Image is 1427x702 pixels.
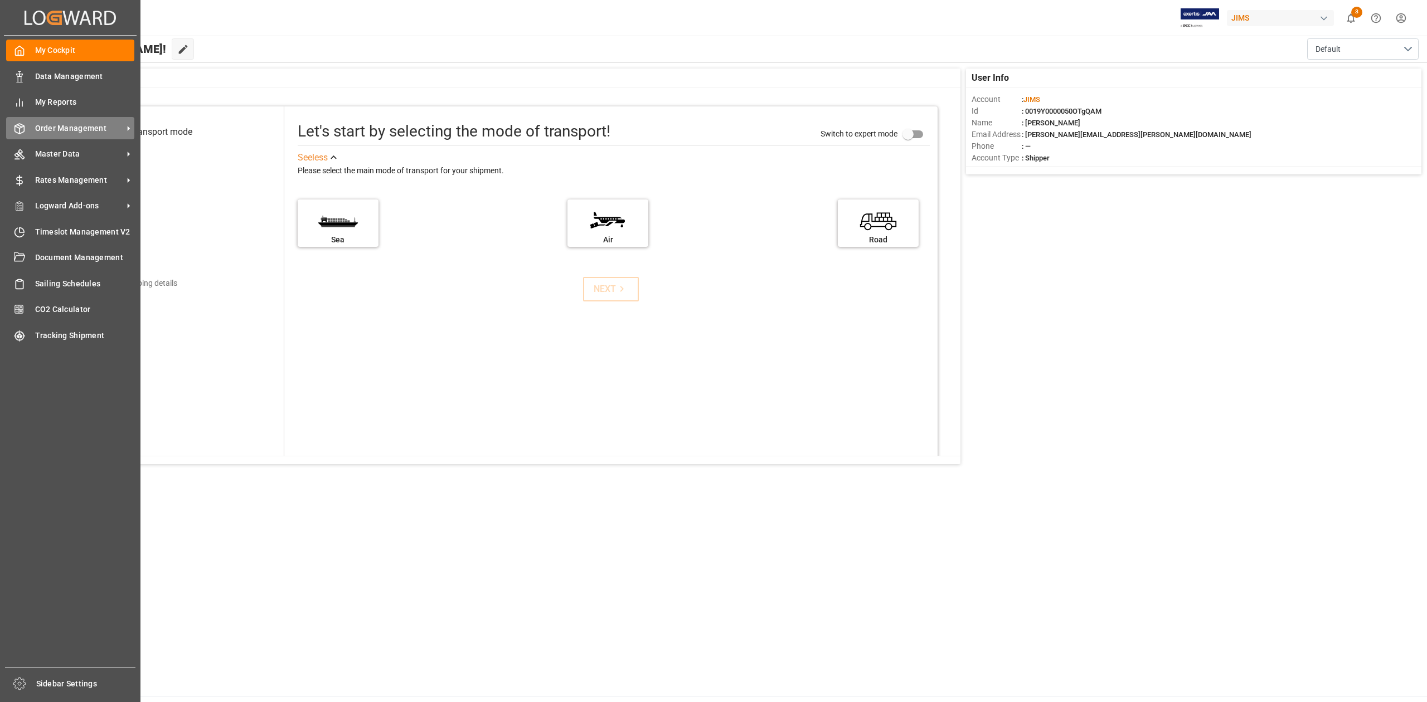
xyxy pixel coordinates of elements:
[972,129,1022,140] span: Email Address
[972,94,1022,105] span: Account
[843,234,913,246] div: Road
[298,164,930,178] div: Please select the main mode of transport for your shipment.
[35,174,123,186] span: Rates Management
[6,221,134,242] a: Timeslot Management V2
[972,105,1022,117] span: Id
[6,324,134,346] a: Tracking Shipment
[35,123,123,134] span: Order Management
[1022,154,1050,162] span: : Shipper
[972,117,1022,129] span: Name
[35,252,135,264] span: Document Management
[6,65,134,87] a: Data Management
[1022,95,1040,104] span: :
[6,91,134,113] a: My Reports
[972,140,1022,152] span: Phone
[298,120,610,143] div: Let's start by selecting the mode of transport!
[1351,7,1362,18] span: 3
[35,45,135,56] span: My Cockpit
[35,200,123,212] span: Logward Add-ons
[573,234,643,246] div: Air
[1023,95,1040,104] span: JIMS
[35,278,135,290] span: Sailing Schedules
[6,40,134,61] a: My Cockpit
[1316,43,1341,55] span: Default
[35,304,135,315] span: CO2 Calculator
[36,678,136,690] span: Sidebar Settings
[1227,10,1334,26] div: JIMS
[1022,130,1251,139] span: : [PERSON_NAME][EMAIL_ADDRESS][PERSON_NAME][DOMAIN_NAME]
[1227,7,1338,28] button: JIMS
[35,148,123,160] span: Master Data
[1022,119,1080,127] span: : [PERSON_NAME]
[106,125,192,139] div: Select transport mode
[298,151,328,164] div: See less
[35,226,135,238] span: Timeslot Management V2
[6,272,134,294] a: Sailing Schedules
[583,277,639,301] button: NEXT
[821,129,897,138] span: Switch to expert mode
[303,234,373,246] div: Sea
[972,71,1009,85] span: User Info
[6,299,134,320] a: CO2 Calculator
[972,152,1022,164] span: Account Type
[35,71,135,82] span: Data Management
[1022,142,1031,150] span: : —
[1307,38,1419,60] button: open menu
[1022,107,1101,115] span: : 0019Y0000050OTgQAM
[1181,8,1219,28] img: Exertis%20JAM%20-%20Email%20Logo.jpg_1722504956.jpg
[35,330,135,342] span: Tracking Shipment
[108,277,177,289] div: Add shipping details
[35,96,135,108] span: My Reports
[1338,6,1363,31] button: show 3 new notifications
[1363,6,1389,31] button: Help Center
[594,282,628,296] div: NEXT
[6,247,134,269] a: Document Management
